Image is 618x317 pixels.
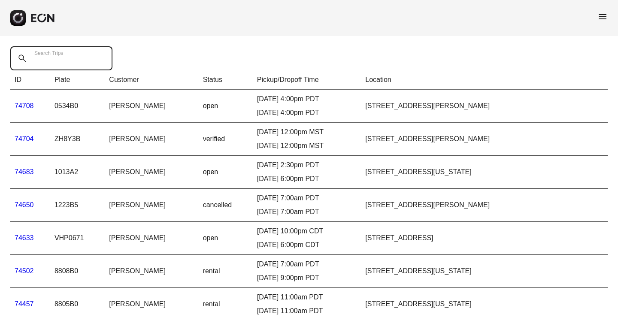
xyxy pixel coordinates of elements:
a: 74708 [15,102,34,109]
th: Pickup/Dropoff Time [253,70,361,90]
td: [PERSON_NAME] [105,255,198,288]
div: [DATE] 7:00am PDT [257,207,357,217]
label: Search Trips [34,50,63,57]
td: [PERSON_NAME] [105,90,198,123]
td: open [199,222,253,255]
div: [DATE] 7:00am PDT [257,193,357,203]
td: [STREET_ADDRESS][US_STATE] [361,255,608,288]
div: [DATE] 7:00am PDT [257,259,357,269]
div: [DATE] 10:00pm CDT [257,226,357,236]
div: [DATE] 11:00am PDT [257,306,357,316]
td: open [199,156,253,189]
a: 74633 [15,234,34,242]
th: Plate [50,70,105,90]
th: Status [199,70,253,90]
div: [DATE] 6:00pm PDT [257,174,357,184]
a: 74704 [15,135,34,142]
div: [DATE] 12:00pm MST [257,141,357,151]
span: menu [597,12,608,22]
td: verified [199,123,253,156]
td: [STREET_ADDRESS][PERSON_NAME] [361,123,608,156]
td: [PERSON_NAME] [105,156,198,189]
td: [STREET_ADDRESS] [361,222,608,255]
td: [PERSON_NAME] [105,189,198,222]
div: [DATE] 4:00pm PDT [257,108,357,118]
th: Customer [105,70,198,90]
td: 1013A2 [50,156,105,189]
div: [DATE] 4:00pm PDT [257,94,357,104]
td: 0534B0 [50,90,105,123]
th: Location [361,70,608,90]
td: [PERSON_NAME] [105,222,198,255]
td: open [199,90,253,123]
div: [DATE] 9:00pm PDT [257,273,357,283]
td: rental [199,255,253,288]
td: cancelled [199,189,253,222]
td: ZH8Y3B [50,123,105,156]
a: 74502 [15,267,34,275]
a: 74457 [15,300,34,308]
td: 8808B0 [50,255,105,288]
div: [DATE] 11:00am PDT [257,292,357,302]
a: 74683 [15,168,34,175]
td: VHP0671 [50,222,105,255]
td: [PERSON_NAME] [105,123,198,156]
div: [DATE] 2:30pm PDT [257,160,357,170]
div: [DATE] 6:00pm CDT [257,240,357,250]
td: 1223B5 [50,189,105,222]
a: 74650 [15,201,34,208]
div: [DATE] 12:00pm MST [257,127,357,137]
th: ID [10,70,50,90]
td: [STREET_ADDRESS][US_STATE] [361,156,608,189]
td: [STREET_ADDRESS][PERSON_NAME] [361,189,608,222]
td: [STREET_ADDRESS][PERSON_NAME] [361,90,608,123]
